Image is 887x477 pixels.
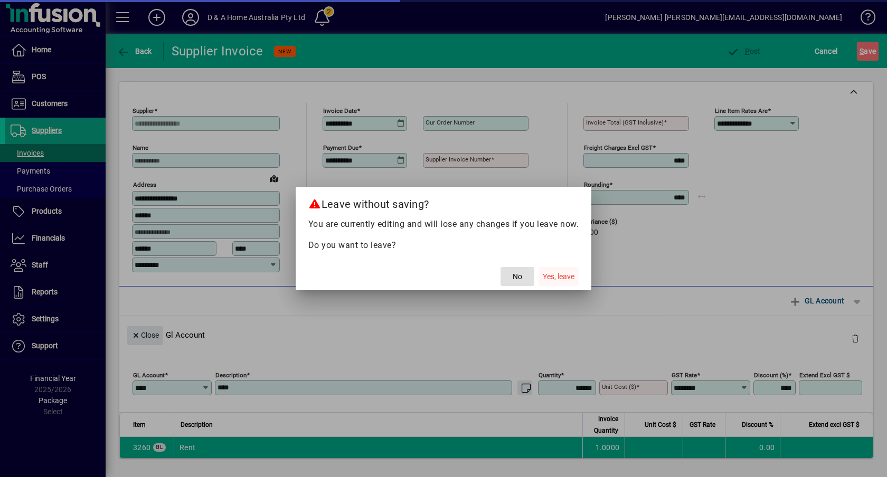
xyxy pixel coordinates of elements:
p: Do you want to leave? [308,239,579,252]
p: You are currently editing and will lose any changes if you leave now. [308,218,579,231]
h2: Leave without saving? [296,187,592,217]
button: Yes, leave [539,267,579,286]
span: Yes, leave [543,271,574,282]
span: No [513,271,522,282]
button: No [501,267,534,286]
